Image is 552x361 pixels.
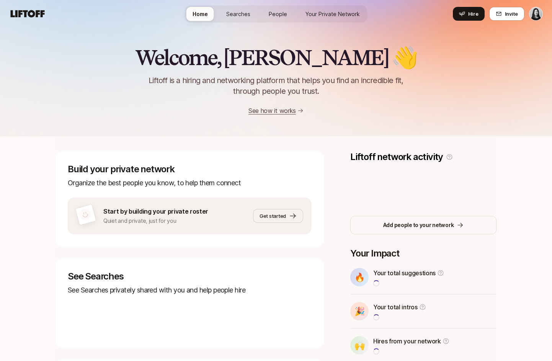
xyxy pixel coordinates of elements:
[269,10,287,18] span: People
[529,7,543,21] button: Stacy La
[373,268,436,278] p: Your total suggestions
[453,7,485,21] button: Hire
[505,10,518,18] span: Invite
[263,7,293,21] a: People
[305,10,360,18] span: Your Private Network
[220,7,256,21] a: Searches
[139,75,413,96] p: Liftoff is a hiring and networking platform that helps you find an incredible fit, through people...
[373,302,418,312] p: Your total intros
[383,221,454,230] p: Add people to your network
[529,7,542,20] img: Stacy La
[103,216,208,225] p: Quiet and private, just for you
[350,248,496,259] p: Your Impact
[350,268,369,286] div: 🔥
[253,209,303,223] button: Get started
[68,271,311,282] p: See Searches
[193,10,208,18] span: Home
[68,285,311,296] p: See Searches privately shared with you and help people hire
[248,107,296,114] a: See how it works
[103,206,208,216] p: Start by building your private roster
[226,10,250,18] span: Searches
[350,302,369,320] div: 🎉
[135,46,417,69] h2: Welcome, [PERSON_NAME] 👋
[489,7,524,21] button: Invite
[68,164,311,175] p: Build your private network
[350,336,369,354] div: 🙌
[468,10,479,18] span: Hire
[78,207,92,222] img: default-avatar.svg
[186,7,214,21] a: Home
[299,7,366,21] a: Your Private Network
[68,178,311,188] p: Organize the best people you know, to help them connect
[260,212,286,220] span: Get started
[373,336,441,346] p: Hires from your network
[350,152,443,162] p: Liftoff network activity
[350,216,496,234] button: Add people to your network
